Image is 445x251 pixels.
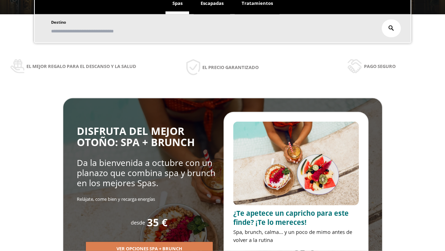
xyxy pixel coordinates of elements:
span: DISFRUTA DEL MEJOR OTOÑO: SPA + BRUNCH [77,124,195,150]
span: El mejor regalo para el descanso y la salud [26,62,136,70]
span: Relájate, come bien y recarga energías [77,196,155,202]
img: promo-sprunch.ElVl7oUD.webp [233,122,359,206]
span: ¿Te apetece un capricho para este finde? ¡Te lo mereces! [233,208,349,227]
span: Spa, brunch, calma... y un poco de mimo antes de volver a la rutina [233,228,352,243]
span: Pago seguro [364,62,396,70]
span: Da la bienvenida a octubre con un planazo que combina spa y brunch en los mejores Spas. [77,157,216,189]
span: El precio garantizado [202,63,259,71]
span: Destino [51,20,66,25]
span: desde [131,219,145,226]
span: 35 € [147,217,168,228]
